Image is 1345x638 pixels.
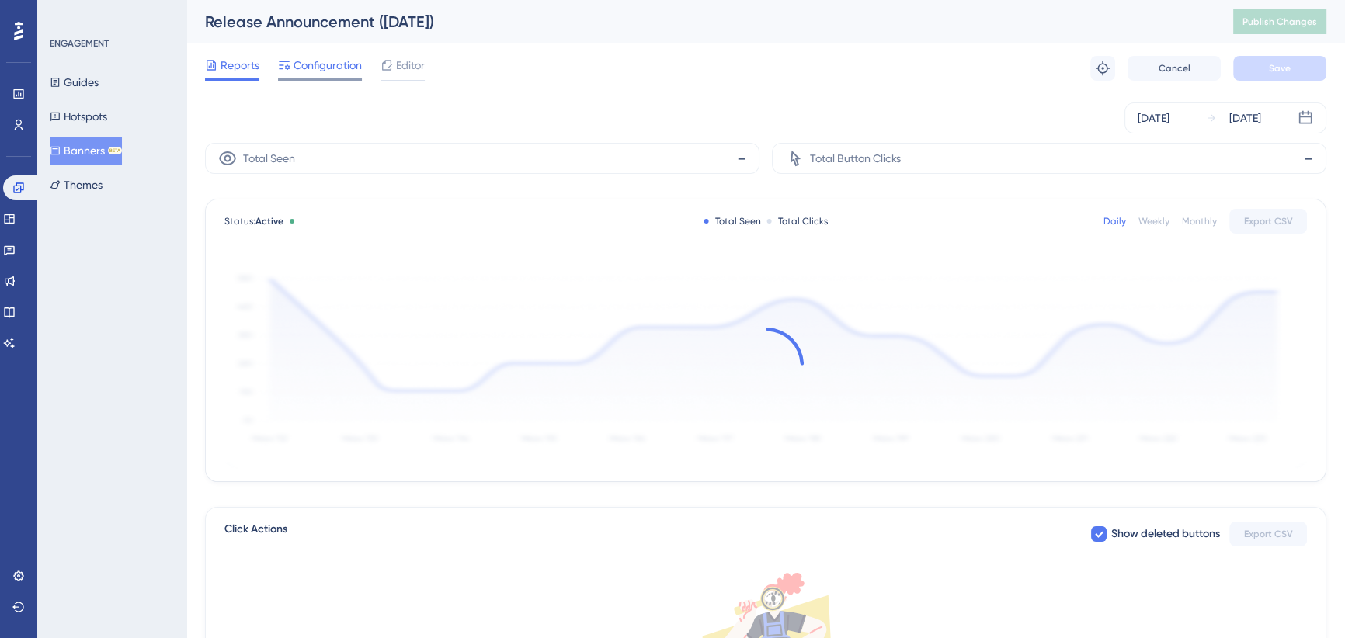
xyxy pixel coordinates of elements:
span: - [737,146,746,171]
span: Export CSV [1244,215,1293,227]
span: Total Button Clicks [810,149,901,168]
button: Themes [50,171,103,199]
button: Hotspots [50,102,107,130]
span: Status: [224,215,283,227]
button: BannersBETA [50,137,122,165]
span: Total Seen [243,149,295,168]
div: Total Seen [704,215,761,227]
span: Click Actions [224,520,287,548]
span: Save [1269,62,1291,75]
button: Save [1233,56,1326,81]
button: Cancel [1128,56,1221,81]
div: Monthly [1182,215,1217,227]
span: Publish Changes [1242,16,1317,28]
span: Export CSV [1244,528,1293,540]
button: Export CSV [1229,522,1307,546]
span: Reports [221,56,259,75]
div: Daily [1103,215,1126,227]
button: Publish Changes [1233,9,1326,34]
span: Active [255,216,283,227]
div: Weekly [1138,215,1169,227]
span: Configuration [294,56,362,75]
button: Guides [50,68,99,96]
span: Cancel [1159,62,1190,75]
div: ENGAGEMENT [50,37,109,50]
button: Export CSV [1229,209,1307,234]
span: - [1304,146,1313,171]
div: [DATE] [1229,109,1261,127]
div: BETA [108,147,122,154]
span: Show deleted buttons [1111,525,1220,543]
div: [DATE] [1138,109,1169,127]
div: Release Announcement ([DATE]) [205,11,1194,33]
div: Total Clicks [767,215,828,227]
span: Editor [396,56,425,75]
